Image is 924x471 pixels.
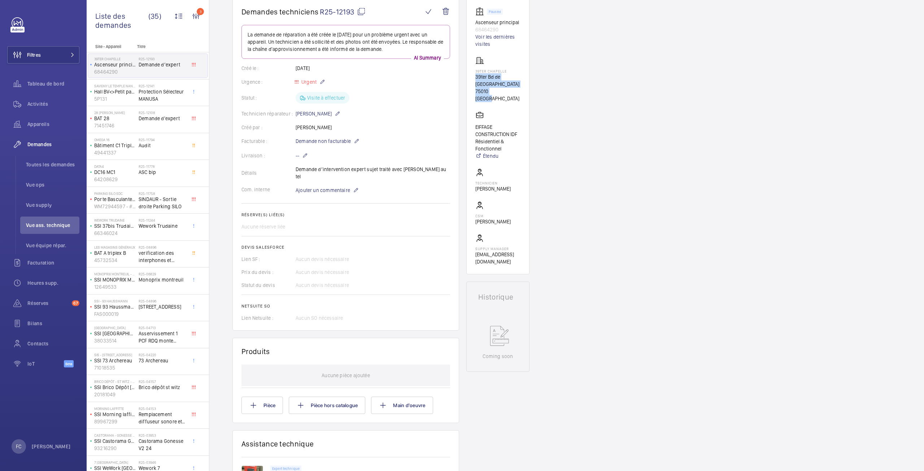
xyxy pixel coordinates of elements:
[139,245,186,249] h2: R25-08896
[300,79,317,85] span: Urgent
[94,196,136,203] p: Porte Basculante Sortie (droite int)
[139,249,186,264] span: verification des interphones et liaisons
[94,276,136,283] p: SSI MONOPRIX MONTREUIL
[139,460,186,465] h2: R25-03946
[94,411,136,418] p: SSI Morning laffitte
[87,44,134,49] p: Site - Appareil
[94,445,136,452] p: 93216290
[489,10,501,13] p: Paused
[27,100,79,108] span: Activités
[475,7,487,16] img: elevator.svg
[94,138,136,142] p: OMEGA 16
[475,185,511,192] p: [PERSON_NAME]
[27,360,64,367] span: IoT
[272,467,300,470] p: Expert technique
[94,326,136,330] p: [GEOGRAPHIC_DATA]
[139,433,186,437] h2: R25-03953
[475,218,511,225] p: [PERSON_NAME]
[94,203,136,210] p: WM72944597 - #11477852
[94,164,136,169] p: DATA4
[139,379,186,384] h2: R25-04157
[139,326,186,330] h2: R25-04713
[94,249,136,257] p: BAT A triplex B
[94,176,136,183] p: 64208629
[475,214,511,218] p: CSM
[478,293,518,301] h1: Historique
[139,84,186,88] h2: R25-12141
[94,384,136,391] p: SSI Brico Dépôt [DEMOGRAPHIC_DATA]
[94,149,136,156] p: 49441337
[475,181,511,185] p: Technicien
[94,391,136,398] p: 20181049
[139,406,186,411] h2: R25-04153
[64,360,74,367] span: Beta
[94,310,136,318] p: FAS000019
[320,7,366,16] span: R25-12193
[27,300,69,307] span: Réserves
[137,44,185,49] p: Titre
[139,276,186,283] span: Monoprix montreuil
[94,437,136,445] p: SSI Castorama Gonesse
[27,320,79,327] span: Bilans
[139,437,186,452] span: Castorama Gonesse V2 24
[94,364,136,371] p: 71018535
[296,109,340,118] p: [PERSON_NAME]
[241,7,318,16] span: Demandes techniciens
[94,433,136,437] p: Castorama - GONESSE - 1420
[26,201,79,209] span: Vue supply
[27,80,79,87] span: Tableau de bord
[139,142,186,149] span: Audit
[94,218,136,222] p: WeWork Trudaine
[94,357,136,364] p: SSI 73 Archereau
[475,88,520,102] p: 75010 [GEOGRAPHIC_DATA]
[94,88,136,95] p: Hall BV<>Petit pavillon
[94,299,136,303] p: SSI - 93 Haussmann
[94,283,136,291] p: 12649533
[94,122,136,129] p: 71451746
[94,61,136,68] p: Ascenseur principal
[248,31,444,53] p: La demande de réparation a été créée le [DATE] pour un problème urgent avec un appareil. Un techn...
[94,460,136,465] p: 7 [GEOGRAPHIC_DATA]
[241,397,283,414] button: Pièce
[27,279,79,287] span: Heures supp.
[94,230,136,237] p: 66346024
[139,353,186,357] h2: R25-04220
[411,54,444,61] p: AI Summary
[27,259,79,266] span: Facturation
[139,196,186,210] span: SINDAUR - Sortie droite Parking SILO
[139,218,186,222] h2: R25-11244
[139,110,186,115] h2: R25-12108
[475,19,520,26] p: Ascenseur principal
[26,222,79,229] span: Vue ass. technique
[94,110,136,115] p: 28 [PERSON_NAME]
[94,57,136,61] p: 39ter Chapelle
[26,242,79,249] span: Vue équipe répar.
[475,33,520,48] a: Voir les dernières visites
[94,303,136,310] p: SSI 93 Haussmann
[72,300,79,306] span: 67
[475,152,520,160] a: Étendu
[241,245,450,250] h2: Devis Salesforce
[16,443,21,450] p: FC
[94,84,136,88] p: SAVIGNY LE TEMPLE NANDY
[94,245,136,249] p: Les Magasins Généraux
[322,365,370,386] p: Aucune pièce ajoutée
[139,164,186,169] h2: R25-11778
[475,251,520,265] p: [EMAIL_ADDRESS][DOMAIN_NAME]
[139,169,186,176] span: ASC bip
[475,123,520,152] p: EIFFAGE CONSTRUCTION IDF Résidentiel & Fonctionnel
[139,138,186,142] h2: R25-11794
[94,353,136,357] p: SIS - [STREET_ADDRESS]
[475,26,520,33] p: 68464290
[139,411,186,425] span: Remplacement diffuseur sonore et lumineux COMBI 2000 SSOL4
[27,121,79,128] span: Appareils
[27,340,79,347] span: Contacts
[475,247,520,251] p: Supply manager
[94,257,136,264] p: 45732534
[139,357,186,364] span: 73 Archereau
[139,330,186,344] span: Asservissement 1 PCF RDQ monte charge [GEOGRAPHIC_DATA]
[296,151,308,160] p: --
[27,141,79,148] span: Demandes
[94,95,136,103] p: 5P131
[241,439,314,448] h1: Assistance technique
